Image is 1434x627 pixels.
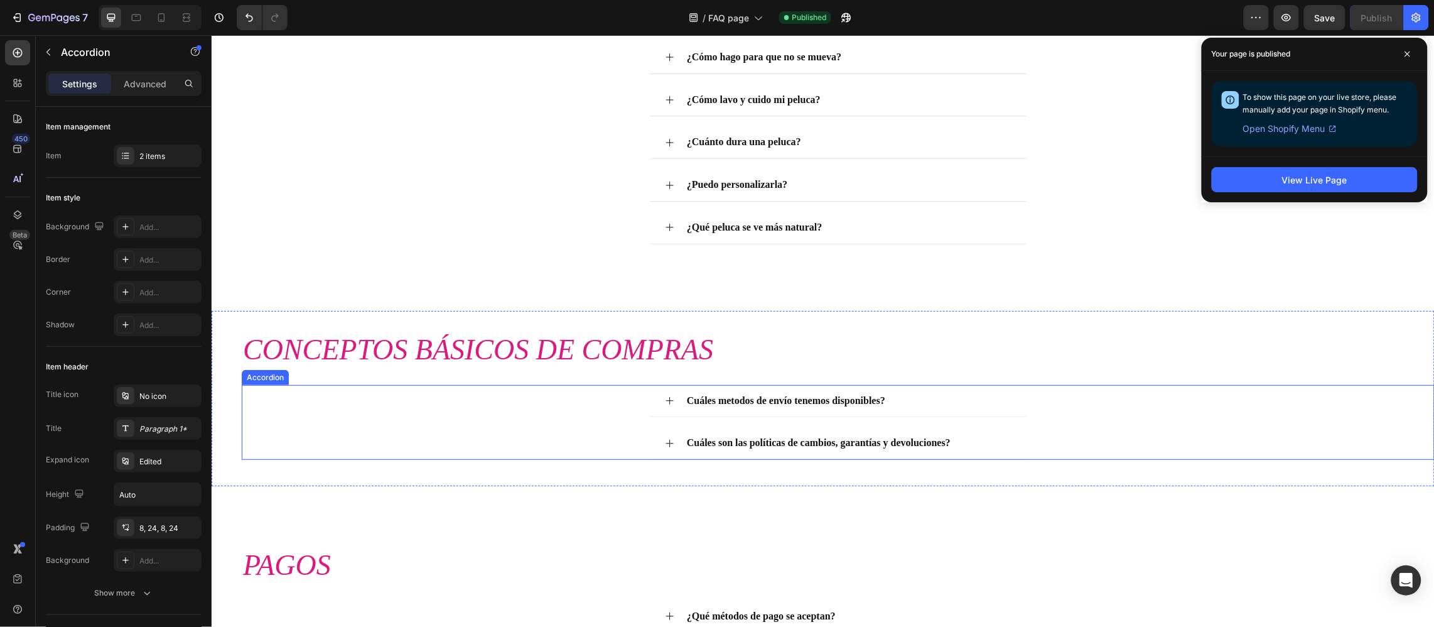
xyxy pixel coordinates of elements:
[139,151,198,162] div: 2 items
[46,150,62,161] div: Item
[46,423,62,434] div: Title
[139,320,198,331] div: Add...
[475,572,624,591] p: ¿Qué métodos de pago se aceptan?
[475,141,576,159] p: ¿Puedo personalizarla?
[139,287,198,298] div: Add...
[1350,5,1403,30] button: Publish
[61,45,168,60] p: Accordion
[5,5,94,30] button: 7
[46,454,89,466] div: Expand icon
[46,319,75,330] div: Shadow
[139,254,198,266] div: Add...
[1243,92,1397,114] span: To show this page on your live store, please manually add your page in Shopify menu.
[1304,5,1345,30] button: Save
[139,456,198,467] div: Edited
[82,10,88,25] p: 7
[139,391,198,402] div: No icon
[33,337,75,348] div: Accordion
[139,523,198,534] div: 8, 24, 8, 24
[46,582,202,604] button: Show more
[475,399,739,417] p: Cuáles son las políticas de cambios, garantías y devoluciones?
[139,555,198,567] div: Add...
[139,423,198,435] div: Paragraph 1*
[62,77,97,90] p: Settings
[46,555,89,566] div: Background
[1243,121,1325,136] span: Open Shopify Menu
[46,486,87,503] div: Height
[703,11,706,25] span: /
[46,121,111,133] div: Item management
[475,56,609,74] p: ¿Cómo lavo y cuido mi peluca?
[708,11,749,25] span: FAQ page
[95,587,153,599] div: Show more
[237,5,288,30] div: Undo/Redo
[9,230,30,240] div: Beta
[46,286,71,298] div: Corner
[1315,13,1335,23] span: Save
[1212,167,1418,192] button: View Live Page
[46,192,80,204] div: Item style
[1212,48,1291,60] p: Your page is published
[475,357,674,375] p: Cuáles metodos de envío tenemos disponibles?
[12,134,30,144] div: 450
[124,77,166,90] p: Advanced
[1361,11,1393,25] div: Publish
[114,483,201,506] input: Auto
[139,222,198,233] div: Add...
[30,295,1223,335] h2: Conceptos Básicos de Compras
[46,389,78,400] div: Title icon
[46,361,89,373] div: Item header
[46,520,92,537] div: Padding
[46,219,107,236] div: Background
[1391,565,1421,596] div: Open Intercom Messenger
[46,254,70,265] div: Border
[475,183,611,202] p: ¿Qué peluca se ve más natural?
[30,510,1223,550] h2: Pagos
[1282,173,1347,187] div: View Live Page
[475,98,590,116] p: ¿Cuánto dura una peluca?
[792,12,826,23] span: Published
